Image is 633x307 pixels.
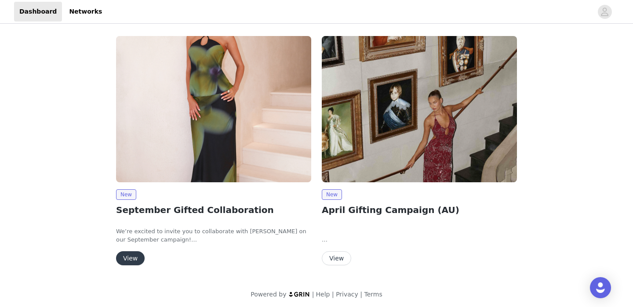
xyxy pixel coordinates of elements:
span: | [312,291,314,298]
img: logo [288,291,310,297]
span: New [322,189,342,200]
a: View [116,255,145,262]
img: Peppermayo AUS [322,36,517,182]
button: View [322,251,351,265]
a: View [322,255,351,262]
p: We’re excited to invite you to collaborate with [PERSON_NAME] on our September campaign! [116,227,311,244]
h2: April Gifting Campaign (AU) [322,203,517,217]
div: Open Intercom Messenger [590,277,611,298]
span: Powered by [251,291,286,298]
button: View [116,251,145,265]
span: New [116,189,136,200]
h2: September Gifted Collaboration [116,203,311,217]
a: Networks [64,2,107,22]
span: | [332,291,334,298]
a: Dashboard [14,2,62,22]
div: avatar [600,5,609,19]
span: | [360,291,362,298]
a: Privacy [336,291,358,298]
a: Terms [364,291,382,298]
a: Help [316,291,330,298]
img: Peppermayo AUS [116,36,311,182]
